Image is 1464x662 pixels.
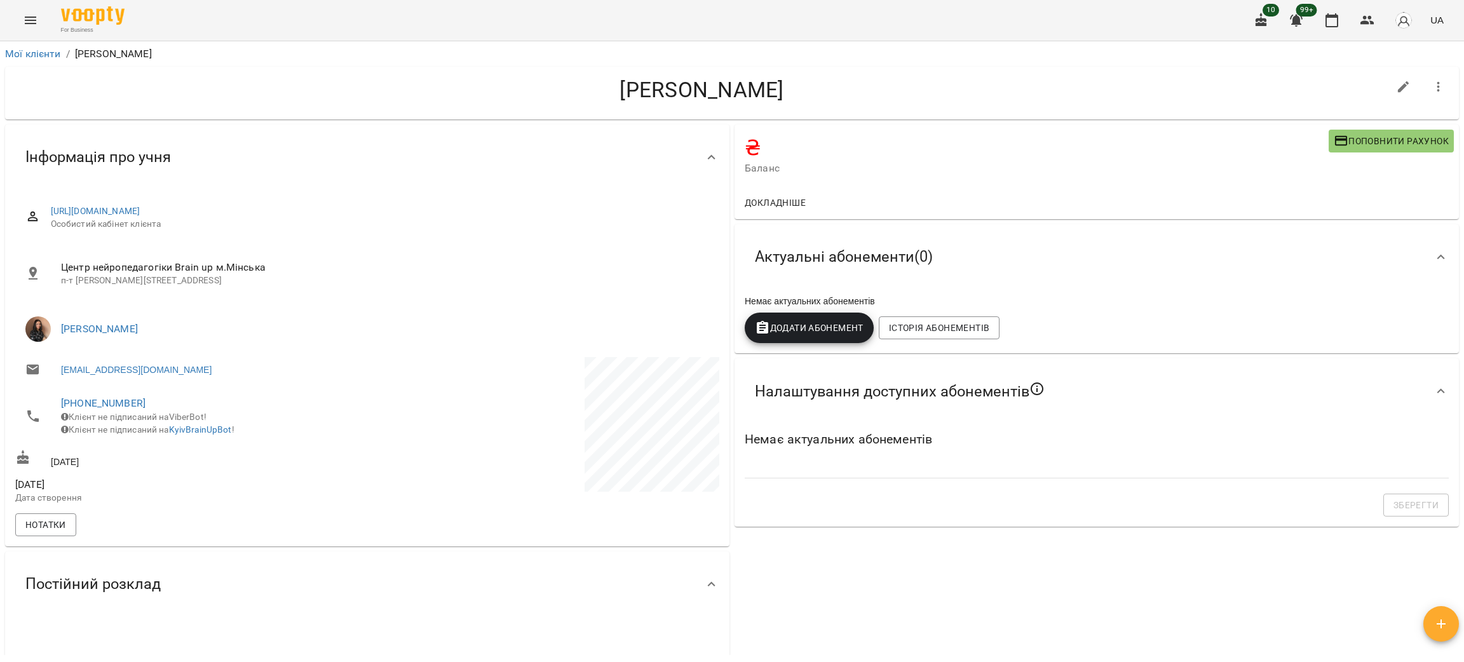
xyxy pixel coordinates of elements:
a: [EMAIL_ADDRESS][DOMAIN_NAME] [61,363,212,376]
div: [DATE] [13,447,367,471]
button: Історія абонементів [879,316,1000,339]
img: avatar_s.png [1395,11,1413,29]
span: For Business [61,26,125,34]
p: Дата створення [15,492,365,504]
p: [PERSON_NAME] [75,46,152,62]
a: [PERSON_NAME] [61,323,138,335]
h4: ₴ [745,135,1329,161]
span: Історія абонементів [889,320,989,335]
button: Нотатки [15,513,76,536]
span: Актуальні абонементи ( 0 ) [755,247,933,267]
span: Особистий кабінет клієнта [51,218,709,231]
div: Актуальні абонементи(0) [735,224,1459,290]
div: Немає актуальних абонементів [742,292,1451,310]
span: 10 [1263,4,1279,17]
span: Центр нейропедагогіки Brain up м.Мінська [61,260,709,275]
button: UA [1425,8,1449,32]
span: Баланс [745,161,1329,176]
div: Інформація про учня [5,125,729,190]
a: [PHONE_NUMBER] [61,397,146,409]
span: Додати Абонемент [755,320,864,335]
button: Menu [15,5,46,36]
li: / [66,46,70,62]
span: Клієнт не підписаний на ! [61,424,234,435]
a: Мої клієнти [5,48,61,60]
button: Докладніше [740,191,811,214]
span: Постійний розклад [25,574,161,594]
a: [URL][DOMAIN_NAME] [51,206,140,216]
h4: [PERSON_NAME] [15,77,1388,103]
button: Поповнити рахунок [1329,130,1454,152]
span: Інформація про учня [25,147,171,167]
span: UA [1430,13,1444,27]
span: 99+ [1296,4,1317,17]
button: Додати Абонемент [745,313,874,343]
a: KyivBrainUpBot [169,424,232,435]
span: Докладніше [745,195,806,210]
img: Voopty Logo [61,6,125,25]
span: Нотатки [25,517,66,532]
span: [DATE] [15,477,365,492]
div: Налаштування доступних абонементів [735,358,1459,424]
p: п-т [PERSON_NAME][STREET_ADDRESS] [61,274,709,287]
span: Поповнити рахунок [1334,133,1449,149]
svg: Якщо не обрано жодного, клієнт зможе побачити всі публічні абонементи [1029,381,1045,396]
div: Постійний розклад [5,551,729,617]
img: Вікторія Похитун [25,316,51,342]
span: Клієнт не підписаний на ViberBot! [61,412,207,422]
h6: Немає актуальних абонементів [745,429,1449,449]
span: Налаштування доступних абонементів [755,381,1045,402]
nav: breadcrumb [5,46,1459,62]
